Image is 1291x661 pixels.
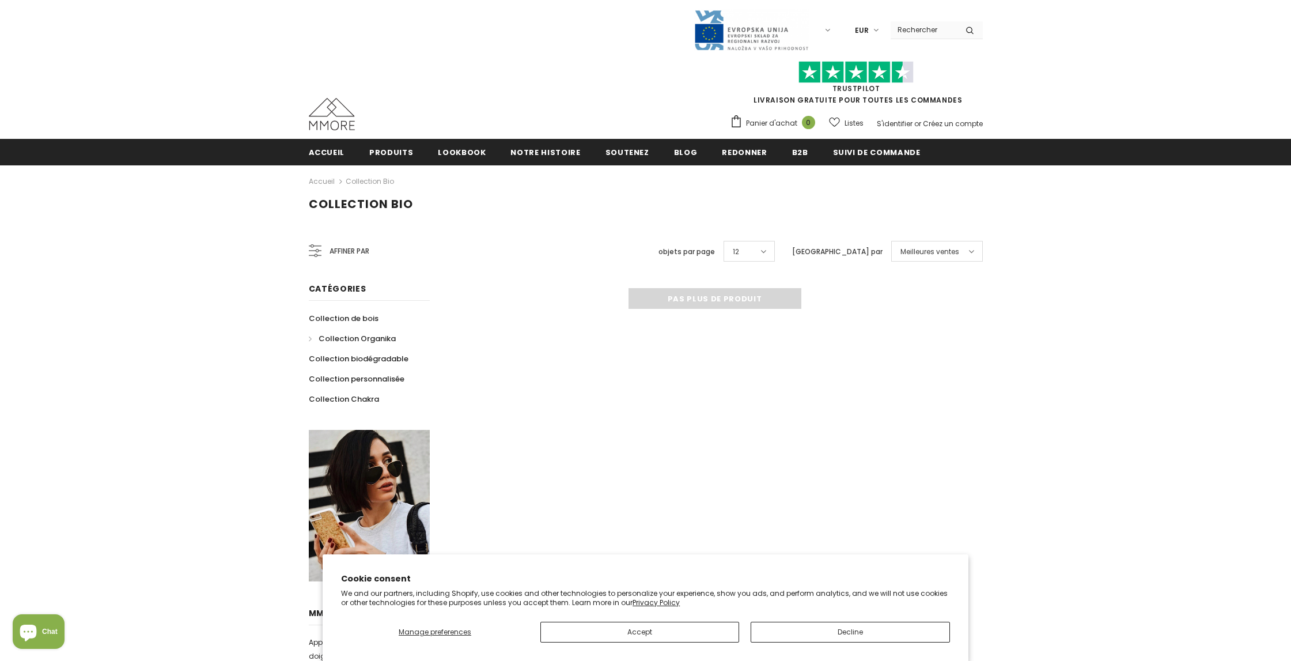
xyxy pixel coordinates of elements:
label: objets par page [658,246,715,258]
span: LIVRAISON GRATUITE POUR TOUTES LES COMMANDES [730,66,983,105]
a: Collection biodégradable [309,349,408,369]
span: Lookbook [438,147,486,158]
a: Notre histoire [510,139,580,165]
a: Suivi de commande [833,139,921,165]
a: TrustPilot [832,84,880,93]
span: Suivi de commande [833,147,921,158]
a: Blog [674,139,698,165]
span: Collection personnalisée [309,373,404,384]
span: Meilleures ventes [900,246,959,258]
span: Accueil [309,147,345,158]
label: [GEOGRAPHIC_DATA] par [792,246,883,258]
span: or [914,119,921,129]
span: Affiner par [330,245,369,258]
span: Collection Chakra [309,394,379,405]
a: Collection Organika [309,328,396,349]
a: S'identifier [877,119,913,129]
span: Manage preferences [399,627,471,637]
span: 0 [802,116,815,129]
span: MMORE [309,607,343,619]
a: Redonner [722,139,767,165]
a: Produits [369,139,413,165]
h2: Cookie consent [341,573,950,585]
span: soutenez [605,147,649,158]
span: 12 [733,246,739,258]
a: Privacy Policy [633,598,680,607]
span: Collection Organika [319,333,396,344]
a: Collection Bio [346,176,394,186]
a: Collection personnalisée [309,369,404,389]
inbox-online-store-chat: Shopify online store chat [9,614,68,652]
a: soutenez [605,139,649,165]
span: Collection biodégradable [309,353,408,364]
span: Panier d'achat [746,118,797,129]
a: Collection Chakra [309,389,379,409]
span: EUR [855,25,869,36]
span: Redonner [722,147,767,158]
span: Listes [845,118,864,129]
img: Faites confiance aux étoiles pilotes [798,61,914,84]
a: Créez un compte [923,119,983,129]
span: Collection de bois [309,313,378,324]
span: Catégories [309,283,366,294]
img: Javni Razpis [694,9,809,51]
button: Decline [751,622,949,643]
input: Search Site [891,21,957,38]
span: B2B [792,147,808,158]
a: Panier d'achat 0 [730,115,821,132]
a: Accueil [309,175,335,188]
a: Collection de bois [309,308,378,328]
img: Cas MMORE [309,98,355,130]
span: Notre histoire [510,147,580,158]
a: Accueil [309,139,345,165]
a: Listes [829,113,864,133]
span: Produits [369,147,413,158]
a: Lookbook [438,139,486,165]
button: Manage preferences [341,622,529,643]
a: Javni Razpis [694,25,809,35]
a: B2B [792,139,808,165]
button: Accept [540,622,739,643]
span: Collection Bio [309,196,413,212]
span: Blog [674,147,698,158]
p: We and our partners, including Shopify, use cookies and other technologies to personalize your ex... [341,589,950,607]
